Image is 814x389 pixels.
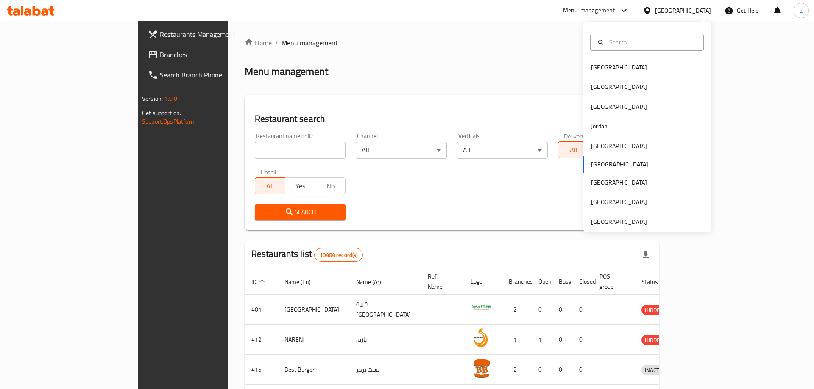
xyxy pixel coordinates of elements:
span: Ref. Name [428,271,454,292]
td: 0 [572,325,593,355]
span: All [259,180,282,192]
div: HIDDEN [641,305,667,315]
td: [GEOGRAPHIC_DATA] [278,295,349,325]
img: NARENJ [471,327,492,348]
button: Yes [285,177,315,194]
div: [GEOGRAPHIC_DATA] [591,217,647,226]
span: 10404 record(s) [315,251,362,259]
td: 0 [572,355,593,385]
div: [GEOGRAPHIC_DATA] [591,178,647,187]
span: Name (Ar) [356,277,392,287]
div: Total records count [314,248,363,262]
a: Branches [141,44,274,65]
td: 0 [552,355,572,385]
td: 0 [552,325,572,355]
span: INACTIVE [641,365,670,375]
span: Search Branch Phone [160,70,267,80]
img: Spicy Village [471,297,492,318]
td: 0 [572,295,593,325]
td: 0 [532,355,552,385]
button: All [558,141,588,158]
th: Open [532,269,552,295]
th: Closed [572,269,593,295]
div: Menu-management [563,6,615,16]
span: ID [251,277,268,287]
td: 1 [502,325,532,355]
td: NARENJ [278,325,349,355]
span: 1.0.0 [164,93,177,104]
h2: Menu management [245,65,328,78]
div: INACTIVE [641,365,670,375]
div: [GEOGRAPHIC_DATA] [591,63,647,72]
span: HIDDEN [641,335,667,345]
div: [GEOGRAPHIC_DATA] [591,197,647,207]
span: Get support on: [142,108,181,119]
th: Branches [502,269,532,295]
td: 2 [502,295,532,325]
input: Search [606,38,698,47]
td: قرية [GEOGRAPHIC_DATA] [349,295,421,325]
div: All [457,142,548,159]
span: POS group [599,271,624,292]
div: Jordan [591,121,608,131]
div: [GEOGRAPHIC_DATA] [591,102,647,111]
td: 0 [532,295,552,325]
label: Upsell [261,169,276,175]
td: 2 [502,355,532,385]
span: Search [262,207,339,218]
span: HIDDEN [641,305,667,315]
a: Support.OpsPlatform [142,116,196,127]
span: Branches [160,50,267,60]
a: Restaurants Management [141,24,274,44]
td: Best Burger [278,355,349,385]
div: Export file [636,245,656,265]
div: All [356,142,447,159]
li: / [275,38,278,48]
span: Status [641,277,669,287]
div: [GEOGRAPHIC_DATA] [591,82,647,91]
th: Busy [552,269,572,295]
a: Search Branch Phone [141,65,274,85]
span: Version: [142,93,163,104]
th: Logo [464,269,502,295]
td: 1 [532,325,552,355]
div: HIDDEN [641,335,667,345]
td: 0 [552,295,572,325]
span: Restaurants Management [160,29,267,39]
h2: Restaurant search [255,113,649,125]
label: Delivery [564,133,585,139]
button: No [315,177,346,194]
div: [GEOGRAPHIC_DATA] [591,141,647,151]
td: نارنج [349,325,421,355]
span: Menu management [282,38,338,48]
input: Search for restaurant name or ID.. [255,142,346,159]
span: Yes [289,180,312,192]
span: No [319,180,342,192]
button: All [255,177,285,194]
img: Best Burger [471,357,492,378]
td: بست برجر [349,355,421,385]
nav: breadcrumb [245,38,659,48]
span: a [800,6,803,15]
span: Name (En) [284,277,322,287]
button: Search [255,204,346,220]
div: [GEOGRAPHIC_DATA] [655,6,711,15]
h2: Restaurants list [251,248,363,262]
span: All [562,144,585,156]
